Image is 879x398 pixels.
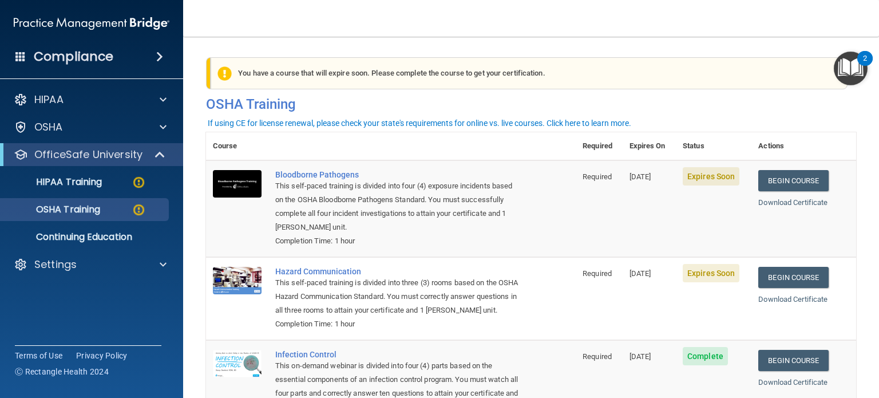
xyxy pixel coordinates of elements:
[583,352,612,361] span: Required
[583,172,612,181] span: Required
[217,66,232,81] img: exclamation-circle-solid-warning.7ed2984d.png
[34,120,63,134] p: OSHA
[275,267,518,276] a: Hazard Communication
[34,93,64,107] p: HIPAA
[275,317,518,331] div: Completion Time: 1 hour
[14,93,167,107] a: HIPAA
[863,58,867,73] div: 2
[751,132,856,160] th: Actions
[275,170,518,179] a: Bloodborne Pathogens
[682,317,865,362] iframe: Drift Widget Chat Controller
[76,350,128,361] a: Privacy Policy
[275,179,518,234] div: This self-paced training is divided into four (4) exposure incidents based on the OSHA Bloodborne...
[206,96,856,112] h4: OSHA Training
[206,132,268,160] th: Course
[629,172,651,181] span: [DATE]
[14,12,169,35] img: PMB logo
[683,264,739,282] span: Expires Soon
[834,52,868,85] button: Open Resource Center, 2 new notifications
[7,204,100,215] p: OSHA Training
[758,170,828,191] a: Begin Course
[758,378,827,387] a: Download Certificate
[206,117,633,129] button: If using CE for license renewal, please check your state's requirements for online vs. live cours...
[629,352,651,361] span: [DATE]
[132,203,146,217] img: warning-circle.0cc9ac19.png
[623,132,676,160] th: Expires On
[7,231,164,243] p: Continuing Education
[34,148,142,161] p: OfficeSafe University
[758,198,827,207] a: Download Certificate
[583,269,612,278] span: Required
[275,350,518,359] a: Infection Control
[7,176,102,188] p: HIPAA Training
[576,132,622,160] th: Required
[275,234,518,248] div: Completion Time: 1 hour
[758,267,828,288] a: Begin Course
[629,269,651,278] span: [DATE]
[15,350,62,361] a: Terms of Use
[208,119,631,127] div: If using CE for license renewal, please check your state's requirements for online vs. live cours...
[211,57,848,89] div: You have a course that will expire soon. Please complete the course to get your certification.
[34,49,113,65] h4: Compliance
[683,167,739,186] span: Expires Soon
[34,258,77,271] p: Settings
[132,175,146,190] img: warning-circle.0cc9ac19.png
[14,120,167,134] a: OSHA
[275,276,518,317] div: This self-paced training is divided into three (3) rooms based on the OSHA Hazard Communication S...
[14,258,167,271] a: Settings
[676,132,751,160] th: Status
[14,148,166,161] a: OfficeSafe University
[15,366,109,377] span: Ⓒ Rectangle Health 2024
[758,295,827,304] a: Download Certificate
